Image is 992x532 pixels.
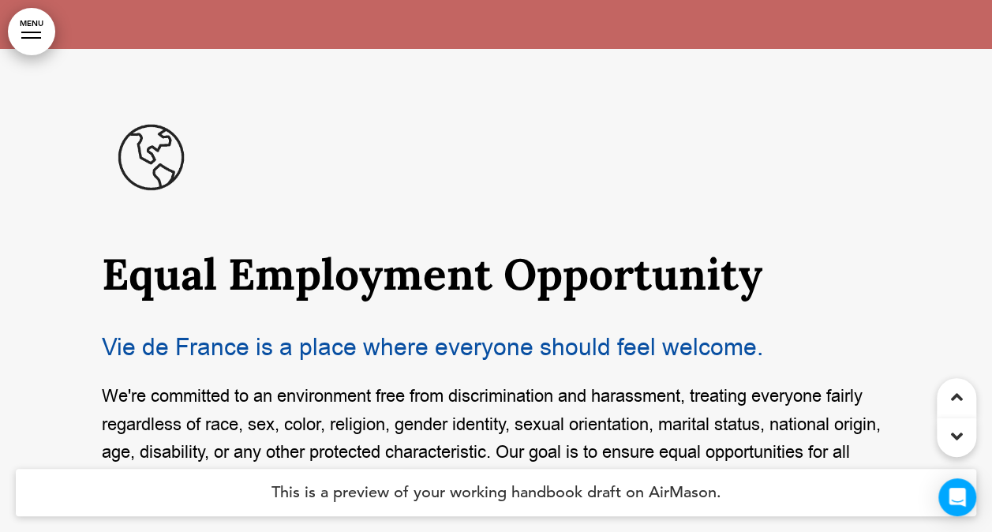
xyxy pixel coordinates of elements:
[16,469,976,516] h4: This is a preview of your working handbook draft on AirMason.
[102,383,891,522] p: We're committed to an environment free from discrimination and harassment, treating everyone fair...
[938,478,976,516] div: Open Intercom Messenger
[102,108,200,207] img: 1729562571199-735-world-globe-outline.gif
[102,335,891,359] h6: Vie de France is a place where everyone should feel welcome.
[102,253,891,296] h1: Equal Employment Opportunity
[8,8,55,55] a: MENU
